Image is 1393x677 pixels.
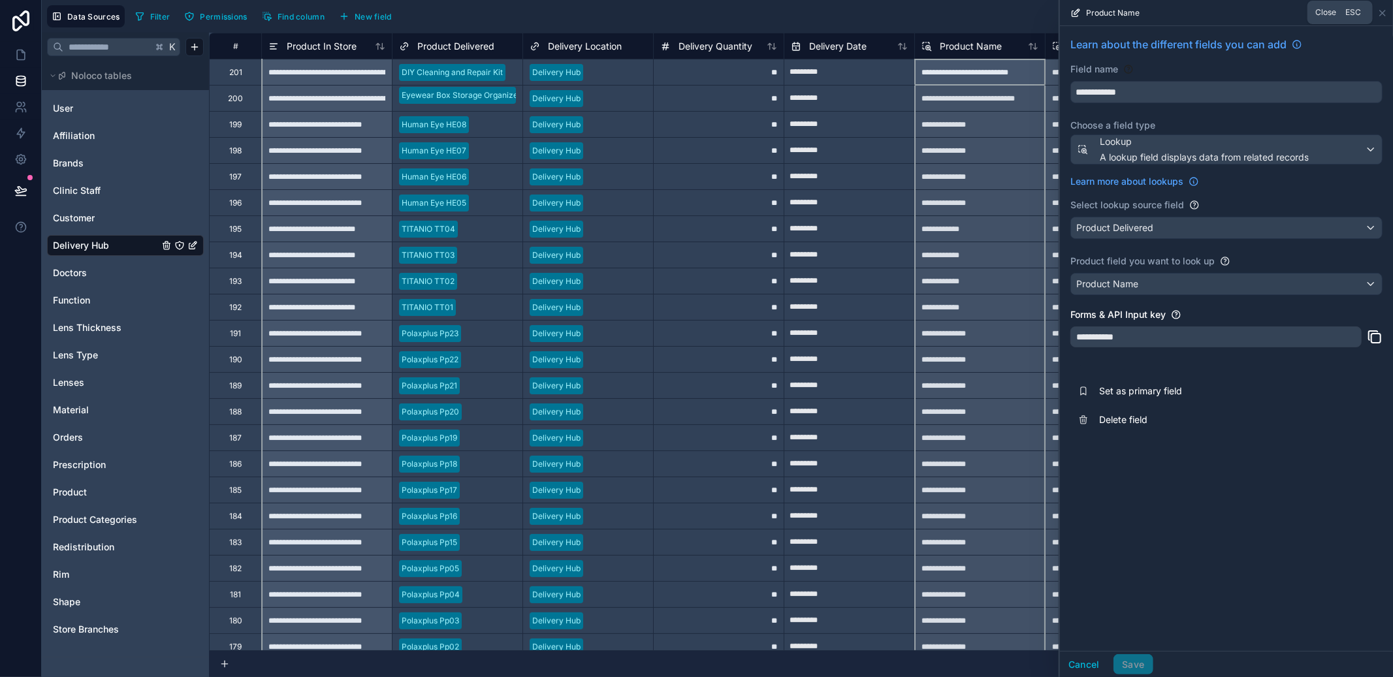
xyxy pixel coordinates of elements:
[53,129,95,142] span: Affiliation
[532,615,581,627] div: Delivery Hub
[532,302,581,313] div: Delivery Hub
[53,541,114,554] span: Redistribution
[1070,377,1383,405] button: Set as primary field
[1099,413,1287,426] span: Delete field
[180,7,251,26] button: Permissions
[532,328,581,339] div: Delivery Hub
[229,276,242,287] div: 193
[532,458,581,470] div: Delivery Hub
[150,12,170,22] span: Filter
[47,400,204,420] div: Material
[287,40,357,53] span: Product In Store
[47,427,204,448] div: Orders
[402,223,455,235] div: TITANIO TT04
[532,197,581,209] div: Delivery Hub
[1099,385,1287,398] span: Set as primary field
[532,354,581,366] div: Delivery Hub
[47,262,204,283] div: Doctors
[53,349,159,362] a: Lens Type
[229,485,242,496] div: 185
[53,321,159,334] a: Lens Thickness
[53,294,90,307] span: Function
[532,171,581,183] div: Delivery Hub
[532,511,581,522] div: Delivery Hub
[402,328,458,339] div: Polaxplus Pp23
[1070,175,1199,188] a: Learn more about lookups
[402,249,455,261] div: TITANIO TT03
[53,266,87,279] span: Doctors
[47,67,196,85] button: Noloco tables
[53,239,159,252] a: Delivery Hub
[53,595,159,608] a: Shape
[1070,198,1184,212] label: Select lookup source field
[532,432,581,444] div: Delivery Hub
[53,431,159,444] a: Orders
[53,102,159,115] a: User
[53,513,159,526] a: Product Categories
[53,595,80,608] span: Shape
[53,376,84,389] span: Lenses
[53,212,95,225] span: Customer
[1343,7,1364,18] span: Esc
[402,380,457,392] div: Polaxplus Pp21
[53,403,159,417] a: Material
[229,67,242,78] div: 201
[47,317,204,338] div: Lens Thickness
[53,102,73,115] span: User
[53,321,121,334] span: Lens Thickness
[402,67,503,78] div: DIY Cleaning and Repair Kit
[402,406,459,418] div: Polaxplus Pp20
[53,458,159,471] a: Prescription
[180,7,257,26] a: Permissions
[1070,63,1118,76] label: Field name
[53,541,159,554] a: Redistribution
[53,266,159,279] a: Doctors
[940,40,1002,53] span: Product Name
[532,406,581,418] div: Delivery Hub
[402,302,453,313] div: TITANIO TT01
[230,590,241,600] div: 181
[229,250,242,260] div: 194
[229,616,242,626] div: 180
[47,454,204,475] div: Prescription
[402,145,466,157] div: Human Eye HE07
[47,153,204,174] div: Brands
[229,642,242,652] div: 179
[229,119,242,130] div: 199
[53,568,159,581] a: Rim
[53,513,137,526] span: Product Categories
[402,432,457,444] div: Polaxplus Pp19
[228,93,243,104] div: 200
[47,235,204,256] div: Delivery Hub
[1070,175,1183,188] span: Learn more about lookups
[257,7,329,26] button: Find column
[1070,273,1383,295] button: Product Name
[47,482,204,503] div: Product
[229,302,242,313] div: 192
[53,568,69,581] span: Rim
[532,145,581,157] div: Delivery Hub
[402,197,466,209] div: Human Eye HE05
[53,129,159,142] a: Affiliation
[1070,134,1383,165] button: LookupA lookup field displays data from related records
[1076,277,1138,291] span: Product Name
[53,212,159,225] a: Customer
[47,509,204,530] div: Product Categories
[402,615,459,627] div: Polaxplus Pp03
[53,403,89,417] span: Material
[130,7,175,26] button: Filter
[402,484,457,496] div: Polaxplus Pp17
[1070,37,1302,52] a: Learn about the different fields you can add
[47,564,204,585] div: Rim
[1060,654,1108,675] button: Cancel
[402,511,457,522] div: Polaxplus Pp16
[532,119,581,131] div: Delivery Hub
[47,5,125,27] button: Data Sources
[1070,37,1287,52] span: Learn about the different fields you can add
[53,623,119,636] span: Store Branches
[355,12,392,22] span: New field
[1070,405,1383,434] button: Delete field
[47,345,204,366] div: Lens Type
[53,458,106,471] span: Prescription
[532,276,581,287] div: Delivery Hub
